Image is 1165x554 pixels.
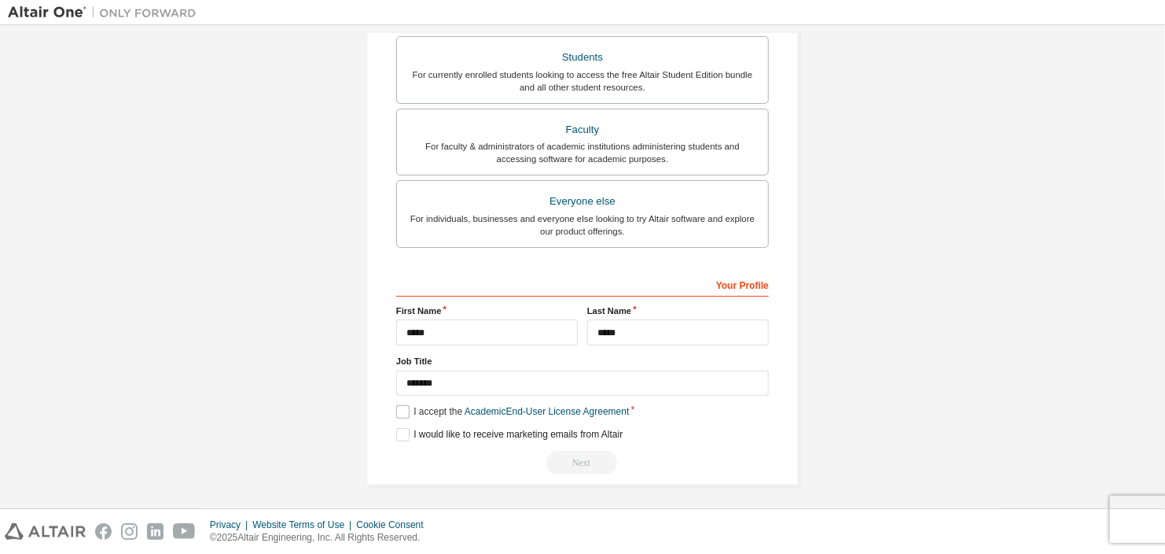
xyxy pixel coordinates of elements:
[95,523,112,540] img: facebook.svg
[396,451,769,475] div: Read and acccept EULA to continue
[406,140,759,165] div: For faculty & administrators of academic institutions administering students and accessing softwa...
[356,519,432,531] div: Cookie Consent
[406,190,759,212] div: Everyone else
[210,519,252,531] div: Privacy
[147,523,164,540] img: linkedin.svg
[396,271,769,297] div: Your Profile
[396,428,623,441] label: I would like to receive marketing emails from Altair
[210,531,433,545] p: © 2025 Altair Engineering, Inc. All Rights Reserved.
[406,68,759,94] div: For currently enrolled students looking to access the free Altair Student Edition bundle and all ...
[587,305,769,317] label: Last Name
[5,523,86,540] img: altair_logo.svg
[406,46,759,68] div: Students
[406,119,759,141] div: Faculty
[465,406,629,417] a: Academic End-User License Agreement
[396,405,629,419] label: I accept the
[8,5,204,20] img: Altair One
[252,519,356,531] div: Website Terms of Use
[173,523,196,540] img: youtube.svg
[406,212,759,238] div: For individuals, businesses and everyone else looking to try Altair software and explore our prod...
[396,305,578,317] label: First Name
[396,355,769,367] label: Job Title
[121,523,138,540] img: instagram.svg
